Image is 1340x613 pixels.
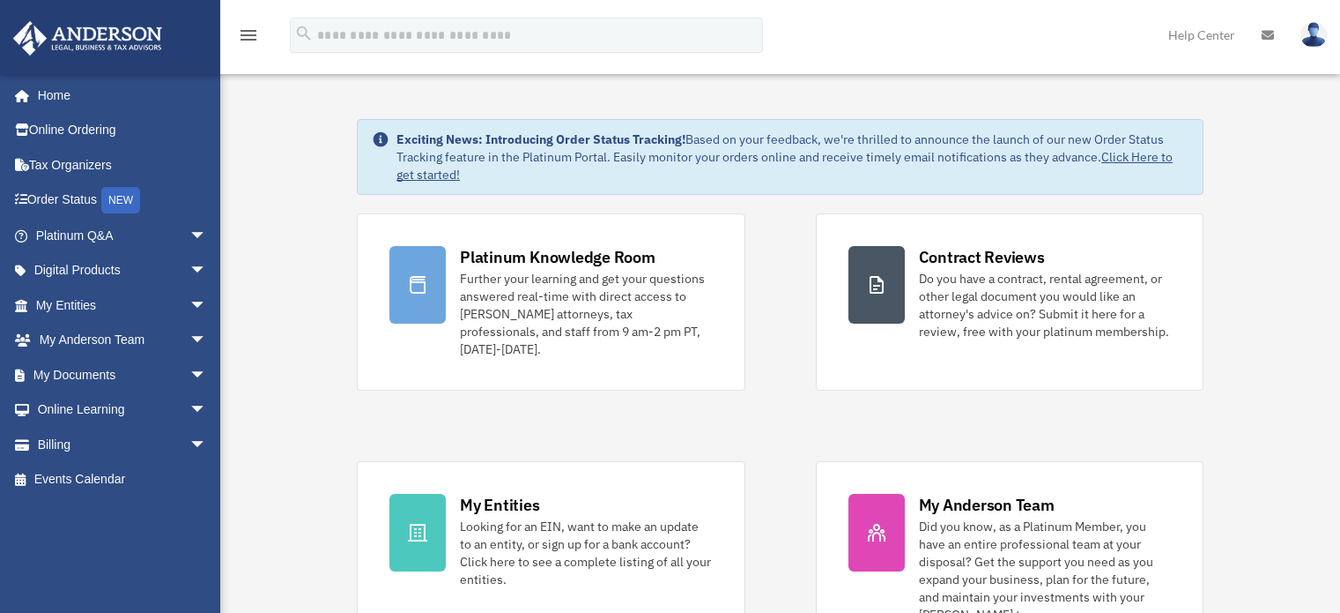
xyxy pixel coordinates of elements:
a: My Documentsarrow_drop_down [12,357,233,392]
a: My Anderson Teamarrow_drop_down [12,323,233,358]
div: Do you have a contract, rental agreement, or other legal document you would like an attorney's ad... [919,270,1171,340]
a: My Entitiesarrow_drop_down [12,288,233,323]
div: My Entities [460,494,539,516]
span: arrow_drop_down [189,323,225,359]
a: Billingarrow_drop_down [12,427,233,462]
span: arrow_drop_down [189,253,225,289]
a: menu [238,31,259,46]
i: search [294,24,314,43]
i: menu [238,25,259,46]
img: User Pic [1300,22,1327,48]
a: Platinum Q&Aarrow_drop_down [12,218,233,253]
a: Home [12,78,225,113]
div: Further your learning and get your questions answered real-time with direct access to [PERSON_NAM... [460,270,712,358]
a: Online Ordering [12,113,233,148]
div: NEW [101,187,140,213]
a: Platinum Knowledge Room Further your learning and get your questions answered real-time with dire... [357,213,744,391]
span: arrow_drop_down [189,288,225,324]
span: arrow_drop_down [189,357,225,393]
div: Based on your feedback, we're thrilled to announce the launch of our new Order Status Tracking fe... [396,131,1188,183]
div: Contract Reviews [919,246,1045,268]
img: Anderson Advisors Platinum Portal [8,21,167,56]
strong: Exciting News: Introducing Order Status Tracking! [396,131,685,147]
span: arrow_drop_down [189,392,225,429]
a: Order StatusNEW [12,183,233,219]
a: Tax Organizers [12,147,233,183]
div: My Anderson Team [919,494,1055,516]
a: Digital Productsarrow_drop_down [12,253,233,288]
span: arrow_drop_down [189,218,225,254]
div: Platinum Knowledge Room [460,246,655,268]
a: Click Here to get started! [396,149,1173,183]
div: Looking for an EIN, want to make an update to an entity, or sign up for a bank account? Click her... [460,518,712,588]
a: Online Learningarrow_drop_down [12,392,233,428]
span: arrow_drop_down [189,427,225,463]
a: Events Calendar [12,462,233,497]
a: Contract Reviews Do you have a contract, rental agreement, or other legal document you would like... [816,213,1203,391]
